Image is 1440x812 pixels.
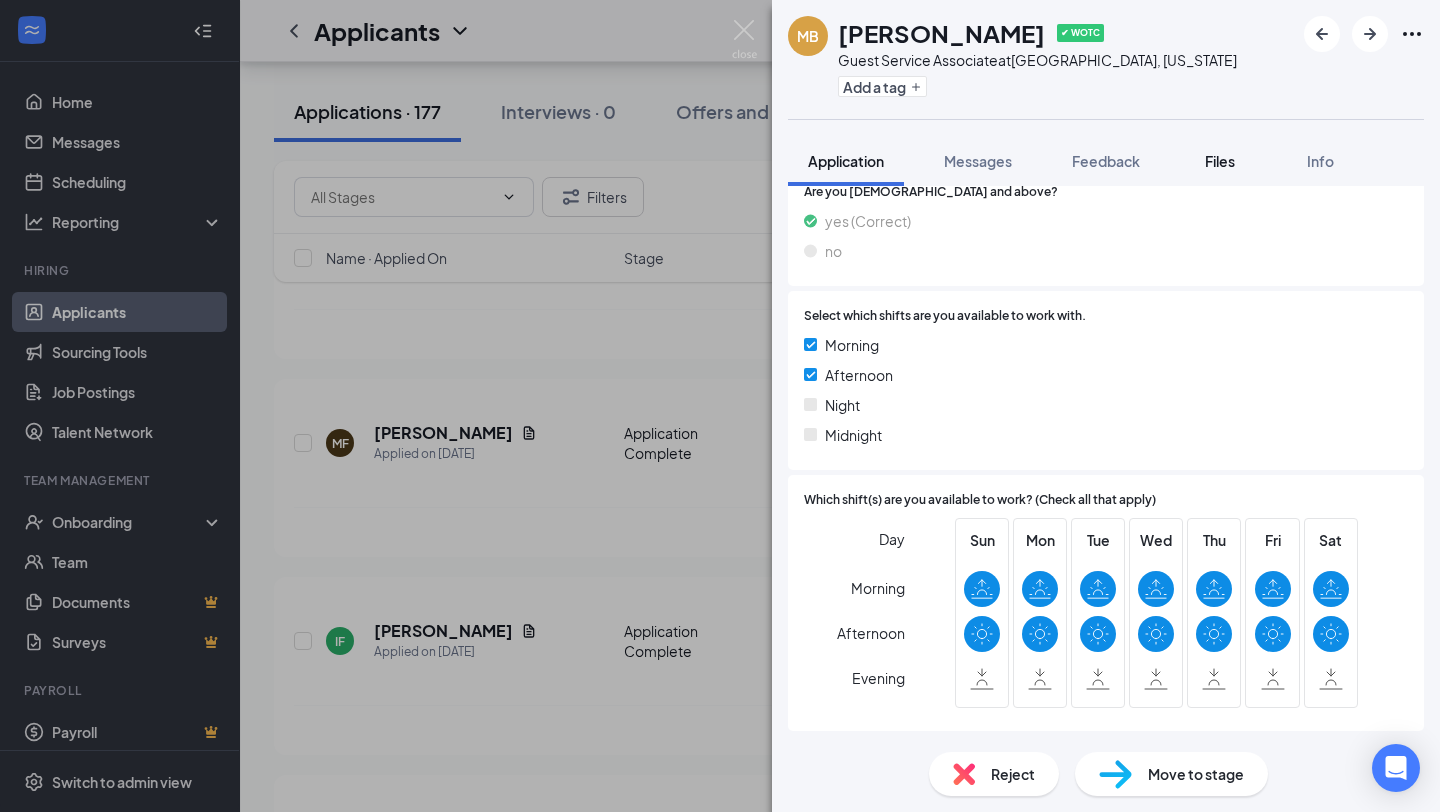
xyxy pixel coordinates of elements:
span: Tue [1080,529,1116,551]
svg: ArrowLeftNew [1310,22,1334,46]
span: Messages [944,152,1012,170]
svg: ArrowRight [1358,22,1382,46]
h1: [PERSON_NAME] [838,16,1045,50]
button: ArrowRight [1352,16,1388,52]
span: Morning [825,334,879,356]
span: Midnight [825,424,882,446]
span: Select which shifts are you available to work with. [804,307,1086,326]
span: Sun [964,529,1000,551]
span: Reject [991,763,1035,785]
span: Afternoon [837,615,905,651]
span: Files [1205,152,1235,170]
button: ArrowLeftNew [1304,16,1340,52]
span: Day [879,528,905,550]
span: no [825,240,842,262]
div: Guest Service Associate at [GEOGRAPHIC_DATA], [US_STATE] [838,50,1237,70]
span: Wed [1138,529,1174,551]
span: Night [825,394,860,416]
button: PlusAdd a tag [838,76,927,97]
span: Fri [1255,529,1291,551]
span: Evening [852,660,905,696]
span: Thu [1196,529,1232,551]
svg: Ellipses [1400,22,1424,46]
span: yes (Correct) [825,210,911,232]
span: Morning [851,570,905,606]
span: ✔ WOTC [1057,24,1104,42]
span: Are you [DEMOGRAPHIC_DATA] and above? [804,183,1058,202]
span: Which shift(s) are you available to work? (Check all that apply) [804,491,1156,510]
span: Info [1307,152,1334,170]
span: Afternoon [825,364,893,386]
span: Mon [1022,529,1058,551]
svg: Plus [910,81,922,93]
span: Move to stage [1148,763,1244,785]
span: Feedback [1072,152,1140,170]
span: Sat [1313,529,1349,551]
span: Application [808,152,884,170]
div: MB [797,26,819,46]
div: Open Intercom Messenger [1372,744,1420,792]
